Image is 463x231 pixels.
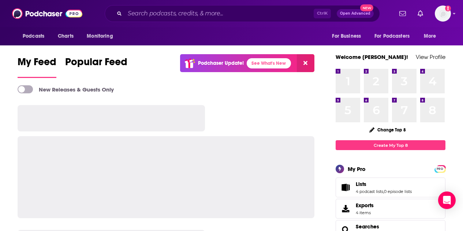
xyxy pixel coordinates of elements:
span: Exports [356,202,374,209]
span: Podcasts [23,31,44,41]
button: open menu [18,29,54,43]
span: 4 items [356,210,374,215]
a: PRO [436,166,444,171]
a: Show notifications dropdown [415,7,426,20]
a: Show notifications dropdown [396,7,409,20]
span: Ctrl K [314,9,331,18]
span: For Business [332,31,361,41]
a: Exports [336,199,445,219]
span: More [424,31,436,41]
button: open menu [82,29,122,43]
span: For Podcasters [374,31,410,41]
img: User Profile [435,5,451,22]
span: Monitoring [87,31,113,41]
button: open menu [370,29,420,43]
button: open menu [419,29,445,43]
a: Lists [338,182,353,193]
input: Search podcasts, credits, & more... [125,8,314,19]
span: Lists [336,178,445,197]
a: My Feed [18,56,56,78]
span: Lists [356,181,366,187]
button: Change Top 8 [365,125,410,134]
a: 0 episode lists [384,189,412,194]
button: Open AdvancedNew [337,9,374,18]
a: Lists [356,181,412,187]
a: Charts [53,29,78,43]
span: Exports [338,204,353,214]
div: My Pro [348,165,366,172]
img: Podchaser - Follow, Share and Rate Podcasts [12,7,82,21]
span: Open Advanced [340,12,370,15]
span: PRO [436,166,444,172]
a: Welcome [PERSON_NAME]! [336,53,408,60]
a: Popular Feed [65,56,127,78]
a: Create My Top 8 [336,140,445,150]
span: New [360,4,373,11]
a: New Releases & Guests Only [18,85,114,93]
span: Popular Feed [65,56,127,72]
span: Charts [58,31,74,41]
a: View Profile [416,53,445,60]
div: Open Intercom Messenger [438,191,456,209]
svg: Add a profile image [445,5,451,11]
button: open menu [327,29,370,43]
a: Searches [356,223,379,230]
div: Search podcasts, credits, & more... [105,5,380,22]
p: Podchaser Update! [198,60,244,66]
span: Logged in as ChelseaCoynePR [435,5,451,22]
a: See What's New [247,58,291,68]
span: My Feed [18,56,56,72]
a: 4 podcast lists [356,189,383,194]
button: Show profile menu [435,5,451,22]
